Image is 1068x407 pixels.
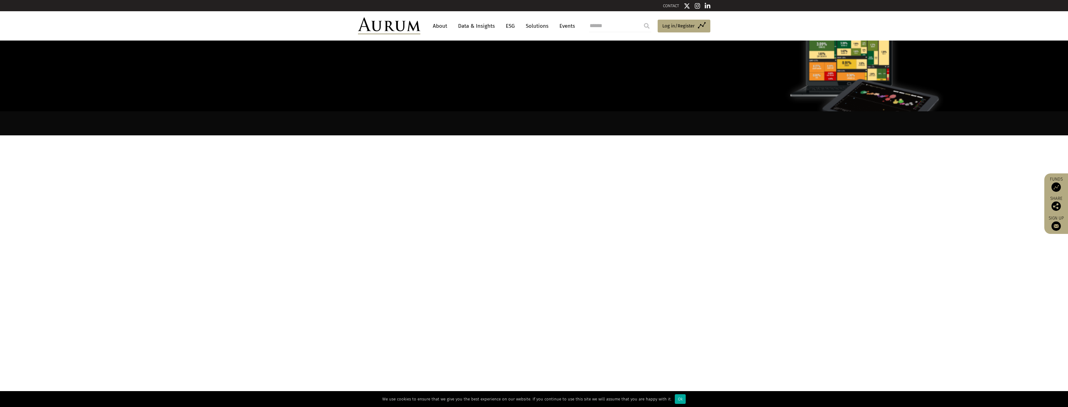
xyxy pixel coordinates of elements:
img: Sign up to our newsletter [1051,221,1061,231]
div: Share [1047,196,1065,211]
img: Linkedin icon [705,3,710,9]
img: Aurum [358,17,420,34]
a: CONTACT [663,3,679,8]
img: Share this post [1051,201,1061,211]
a: Funds [1047,177,1065,192]
div: Ok [675,394,686,404]
a: Solutions [523,20,552,32]
a: Log in/Register [658,20,710,33]
span: Log in/Register [662,22,695,30]
a: ESG [503,20,518,32]
a: Sign up [1047,216,1065,231]
img: Twitter icon [684,3,690,9]
img: Access Funds [1051,182,1061,192]
a: Events [556,20,575,32]
a: Data & Insights [455,20,498,32]
a: About [430,20,450,32]
img: Instagram icon [695,3,700,9]
input: Submit [640,20,653,32]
